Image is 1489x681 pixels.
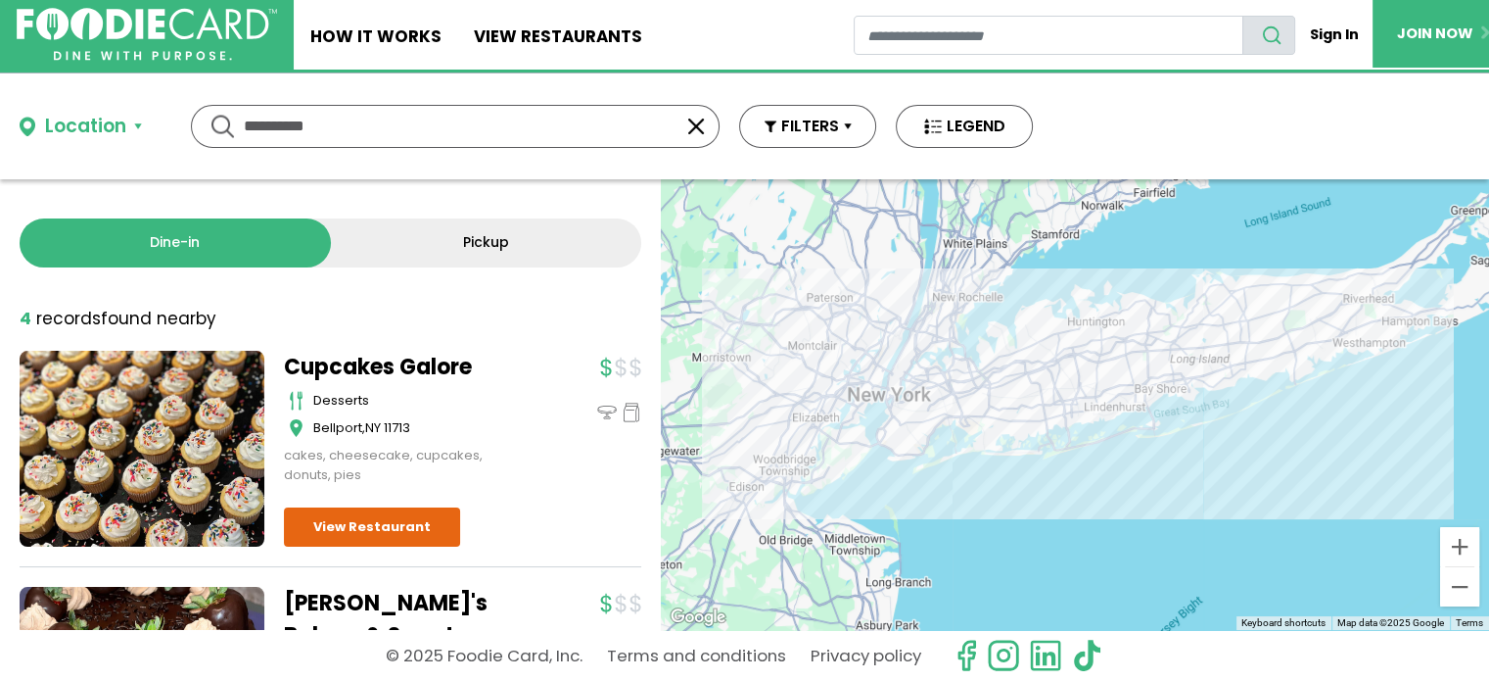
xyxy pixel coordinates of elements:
a: [PERSON_NAME]'s Bakery & Sweets [284,587,529,652]
a: Open this area in Google Maps (opens a new window) [666,605,730,630]
a: Sign In [1295,16,1373,54]
div: desserts [313,391,529,411]
button: search [1242,16,1295,55]
p: © 2025 Foodie Card, Inc. [386,639,582,673]
img: map_icon.svg [289,418,303,438]
svg: check us out on facebook [950,639,983,672]
div: , [313,418,529,438]
span: Bellport [313,418,362,437]
input: restaurant search [854,16,1243,55]
button: LEGEND [896,105,1033,148]
img: pickup_icon.svg [622,403,641,422]
span: NY [365,418,381,437]
div: cakes, cheesecake, cupcakes, donuts, pies [284,446,529,484]
div: found nearby [20,307,216,332]
span: records [36,307,101,330]
a: Terms and conditions [607,639,786,673]
a: Terms [1456,617,1483,628]
a: Pickup [331,219,642,268]
span: 11713 [384,418,410,437]
img: FoodieCard; Eat, Drink, Save, Donate [17,8,277,61]
button: Location [20,113,142,141]
strong: 4 [20,307,31,330]
img: linkedin.svg [1029,639,1062,672]
button: Zoom in [1440,527,1479,566]
button: FILTERS [739,105,876,148]
img: cutlery_icon.svg [289,391,303,411]
button: Keyboard shortcuts [1241,616,1326,630]
a: Dine-in [20,219,331,268]
a: Cupcakes Galore [284,351,529,383]
a: Privacy policy [811,639,921,673]
a: View Restaurant [284,508,460,547]
img: Google [666,605,730,630]
div: Location [45,113,126,141]
span: Map data ©2025 Google [1337,617,1444,628]
button: Zoom out [1440,567,1479,607]
img: tiktok.svg [1071,639,1104,672]
img: dinein_icon.svg [597,403,617,422]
